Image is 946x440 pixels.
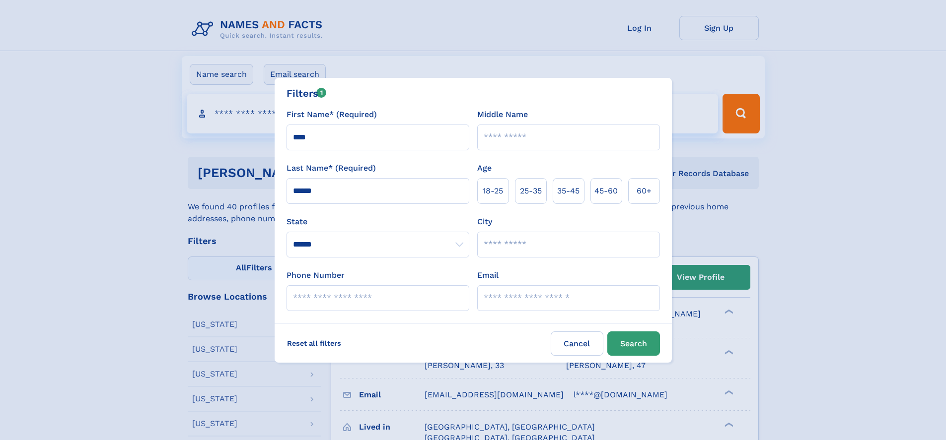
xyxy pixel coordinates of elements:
label: First Name* (Required) [287,109,377,121]
label: Last Name* (Required) [287,162,376,174]
label: Phone Number [287,269,345,281]
span: 35‑45 [557,185,580,197]
label: State [287,216,469,228]
label: Middle Name [477,109,528,121]
label: Email [477,269,499,281]
span: 45‑60 [594,185,618,197]
label: Cancel [551,331,603,356]
label: City [477,216,492,228]
span: 60+ [637,185,652,197]
label: Age [477,162,492,174]
label: Reset all filters [281,331,348,355]
button: Search [607,331,660,356]
span: 18‑25 [483,185,503,197]
div: Filters [287,86,327,101]
span: 25‑35 [520,185,542,197]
